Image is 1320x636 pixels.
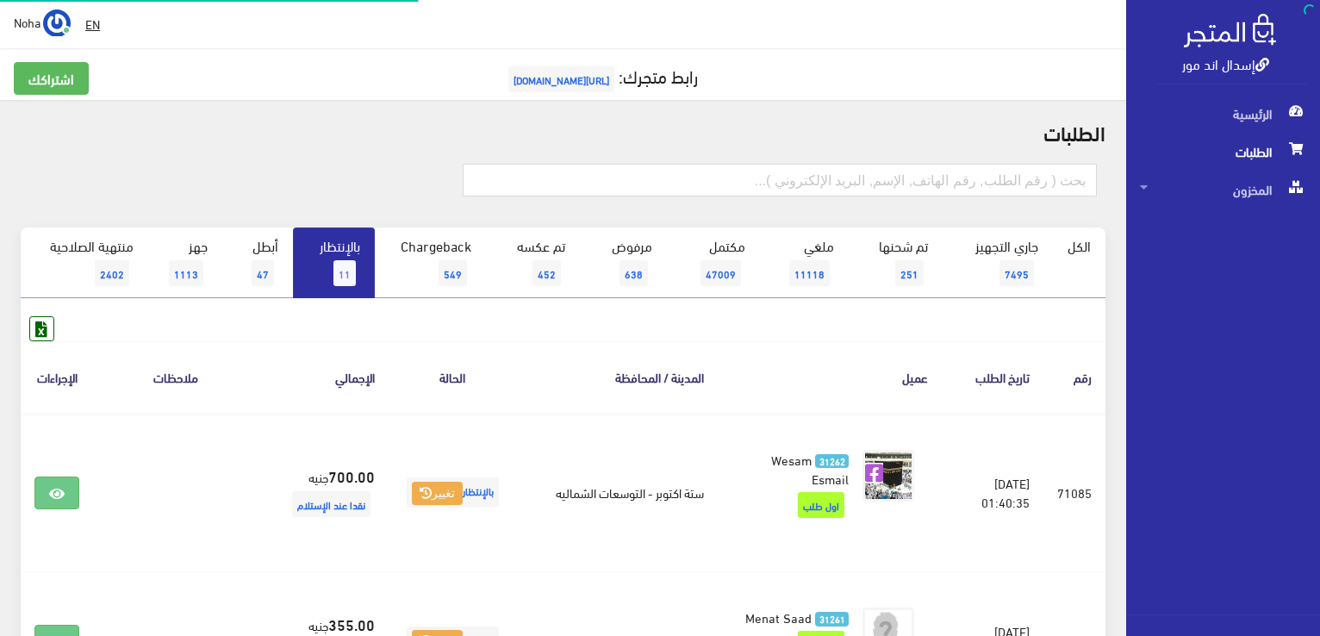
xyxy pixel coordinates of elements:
[14,11,40,33] span: Noha
[942,414,1043,572] td: [DATE] 01:40:35
[1140,171,1306,209] span: المخزون
[943,228,1053,298] a: جاري التجهيز7495
[1043,414,1105,572] td: 71085
[407,477,499,508] span: بالإنتظار
[504,59,698,91] a: رابط متجرك:[URL][DOMAIN_NAME]
[21,341,93,413] th: الإجراءات
[1126,171,1320,209] a: المخزون
[1140,95,1306,133] span: الرئيسية
[620,260,648,286] span: 638
[486,228,579,298] a: تم عكسه452
[169,260,203,286] span: 1113
[412,482,463,506] button: تغيير
[849,228,943,298] a: تم شحنها251
[771,447,849,490] span: Wesam Esmail
[1126,133,1320,171] a: الطلبات
[862,450,914,502] img: picture
[14,9,71,36] a: ... Noha
[1182,51,1269,76] a: إسدال اند مور
[517,341,718,413] th: المدينة / المحافظة
[532,260,561,286] span: 452
[815,612,849,627] span: 31261
[517,414,718,572] td: ستة اكتوبر - التوسعات الشماليه
[21,121,1105,143] h2: الطلبات
[1043,341,1105,413] th: رقم
[85,13,100,34] u: EN
[252,260,274,286] span: 47
[43,9,71,37] img: ...
[222,228,293,298] a: أبطل47
[718,341,942,413] th: عميل
[895,260,924,286] span: 251
[259,341,389,413] th: اﻹجمالي
[328,465,375,487] strong: 700.00
[389,341,517,413] th: الحالة
[815,454,849,469] span: 31262
[375,228,487,298] a: Chargeback549
[293,228,375,298] a: بالإنتظار11
[1140,133,1306,171] span: الطلبات
[292,491,370,517] span: نقدا عند الإستلام
[789,260,830,286] span: 11118
[78,9,107,40] a: EN
[942,341,1043,413] th: تاريخ الطلب
[745,608,849,627] a: 31261 Menat Saad
[1126,95,1320,133] a: الرئيسية
[745,450,849,488] a: 31262 Wesam Esmail
[508,66,614,92] span: [URL][DOMAIN_NAME]
[259,414,389,572] td: جنيه
[667,228,760,298] a: مكتمل47009
[700,260,741,286] span: 47009
[93,341,259,413] th: ملاحظات
[745,605,812,629] span: Menat Saad
[95,260,129,286] span: 2402
[1184,14,1276,47] img: .
[439,260,467,286] span: 549
[328,613,375,635] strong: 355.00
[333,260,356,286] span: 11
[1053,228,1105,264] a: الكل
[760,228,849,298] a: ملغي11118
[463,164,1097,196] input: بحث ( رقم الطلب, رقم الهاتف, الإسم, البريد اﻹلكتروني )...
[14,62,89,95] a: اشتراكك
[580,228,667,298] a: مرفوض638
[21,228,148,298] a: منتهية الصلاحية2402
[798,492,844,518] span: اول طلب
[148,228,222,298] a: جهز1113
[21,518,86,583] iframe: Drift Widget Chat Controller
[999,260,1034,286] span: 7495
